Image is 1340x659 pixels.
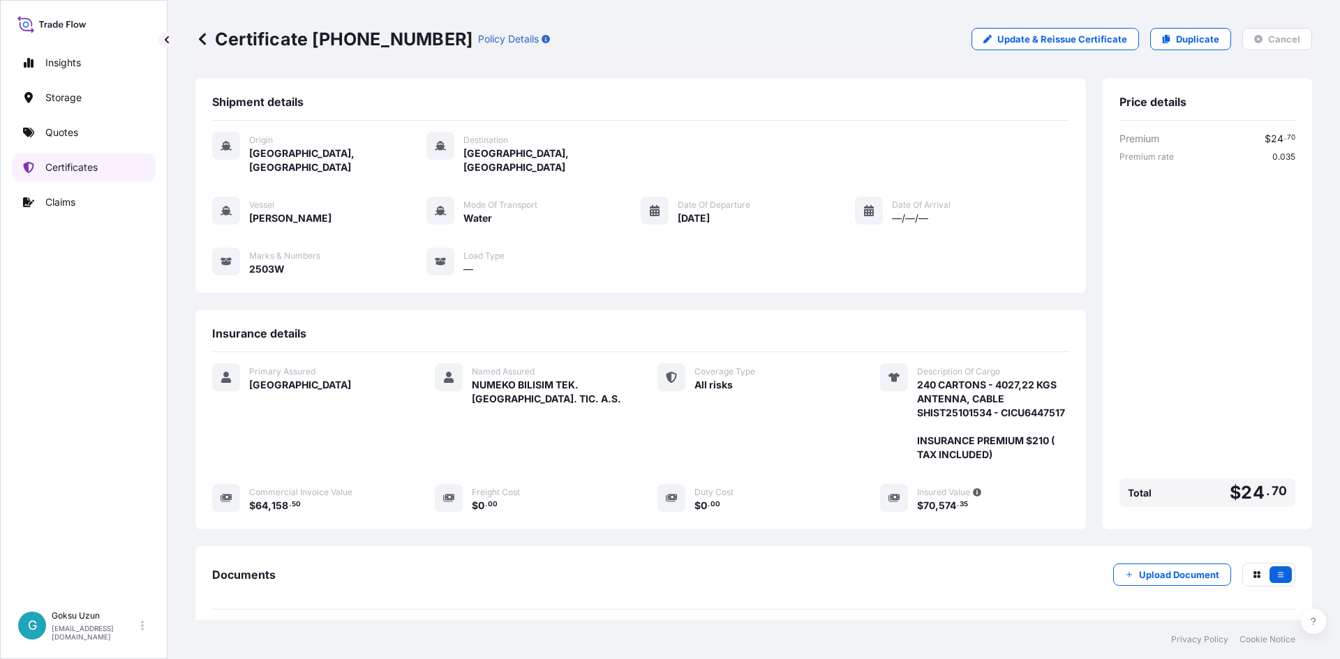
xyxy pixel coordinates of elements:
[971,28,1139,50] a: Update & Reissue Certificate
[12,49,156,77] a: Insights
[249,262,285,276] span: 2503W
[694,366,755,377] span: Coverage Type
[12,188,156,216] a: Claims
[463,250,505,262] span: Load Type
[478,501,484,510] span: 0
[1128,486,1152,500] span: Total
[255,501,268,510] span: 64
[472,366,535,377] span: Named Assured
[271,501,288,510] span: 158
[694,487,734,498] span: Duty Cost
[917,501,923,510] span: $
[249,250,320,262] span: Marks & Numbers
[463,146,641,174] span: [GEOGRAPHIC_DATA], [GEOGRAPHIC_DATA]
[195,28,472,50] p: Certificate [PHONE_NUMBER]
[1242,28,1312,50] button: Cancel
[935,501,939,510] span: ,
[463,135,508,146] span: Destination
[1150,28,1231,50] a: Duplicate
[1230,484,1241,501] span: $
[472,501,478,510] span: $
[485,502,487,507] span: .
[1271,134,1283,144] span: 24
[1272,151,1295,162] span: 0.035
[12,84,156,112] a: Storage
[268,501,271,510] span: ,
[249,501,255,510] span: $
[892,199,951,211] span: Date of Arrival
[28,619,37,633] span: G
[249,487,352,498] span: Commercial Invoice Value
[488,502,498,507] span: 00
[249,211,332,225] span: [PERSON_NAME]
[463,262,473,276] span: —
[472,487,520,498] span: Freight Cost
[212,95,304,109] span: Shipment details
[923,501,935,510] span: 70
[12,119,156,146] a: Quotes
[1119,95,1186,109] span: Price details
[212,568,276,582] span: Documents
[939,501,956,510] span: 574
[1268,32,1300,46] p: Cancel
[1119,132,1159,146] span: Premium
[45,195,75,209] p: Claims
[694,378,733,392] span: All risks
[1139,568,1219,582] p: Upload Document
[678,199,750,211] span: Date of Departure
[478,32,539,46] p: Policy Details
[1239,634,1295,645] a: Cookie Notice
[212,326,306,340] span: Insurance details
[917,378,1069,462] span: 240 CARTONS - 4027,22 KGS ANTENNA, CABLE SHIST25101534 - CICU6447517 INSURANCE PREMIUM $210 ( TAX...
[249,199,274,211] span: Vessel
[917,366,1000,377] span: Description Of Cargo
[1241,484,1264,501] span: 24
[694,501,701,510] span: $
[957,502,959,507] span: .
[45,126,78,139] p: Quotes
[997,32,1127,46] p: Update & Reissue Certificate
[249,366,315,377] span: Primary Assured
[1176,32,1219,46] p: Duplicate
[710,502,720,507] span: 00
[292,502,301,507] span: 50
[289,502,291,507] span: .
[1287,135,1295,140] span: 70
[45,91,82,105] p: Storage
[45,160,98,174] p: Certificates
[1119,151,1174,162] span: Premium rate
[1272,487,1287,495] span: 70
[701,501,707,510] span: 0
[960,502,968,507] span: 35
[1113,563,1231,586] button: Upload Document
[12,153,156,181] a: Certificates
[463,199,537,211] span: Mode of Transport
[249,378,351,392] span: [GEOGRAPHIC_DATA]
[249,146,426,174] span: [GEOGRAPHIC_DATA], [GEOGRAPHIC_DATA]
[1284,135,1286,140] span: .
[52,610,138,621] p: Goksu Uzun
[1265,134,1271,144] span: $
[892,211,928,225] span: —/—/—
[1171,634,1228,645] a: Privacy Policy
[678,211,710,225] span: [DATE]
[472,378,624,406] span: NUMEKO BILISIM TEK. [GEOGRAPHIC_DATA]. TIC. A.S.
[708,502,710,507] span: .
[249,135,273,146] span: Origin
[917,487,970,498] span: Insured Value
[463,211,492,225] span: Water
[52,624,138,641] p: [EMAIL_ADDRESS][DOMAIN_NAME]
[45,56,81,70] p: Insights
[1266,487,1270,495] span: .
